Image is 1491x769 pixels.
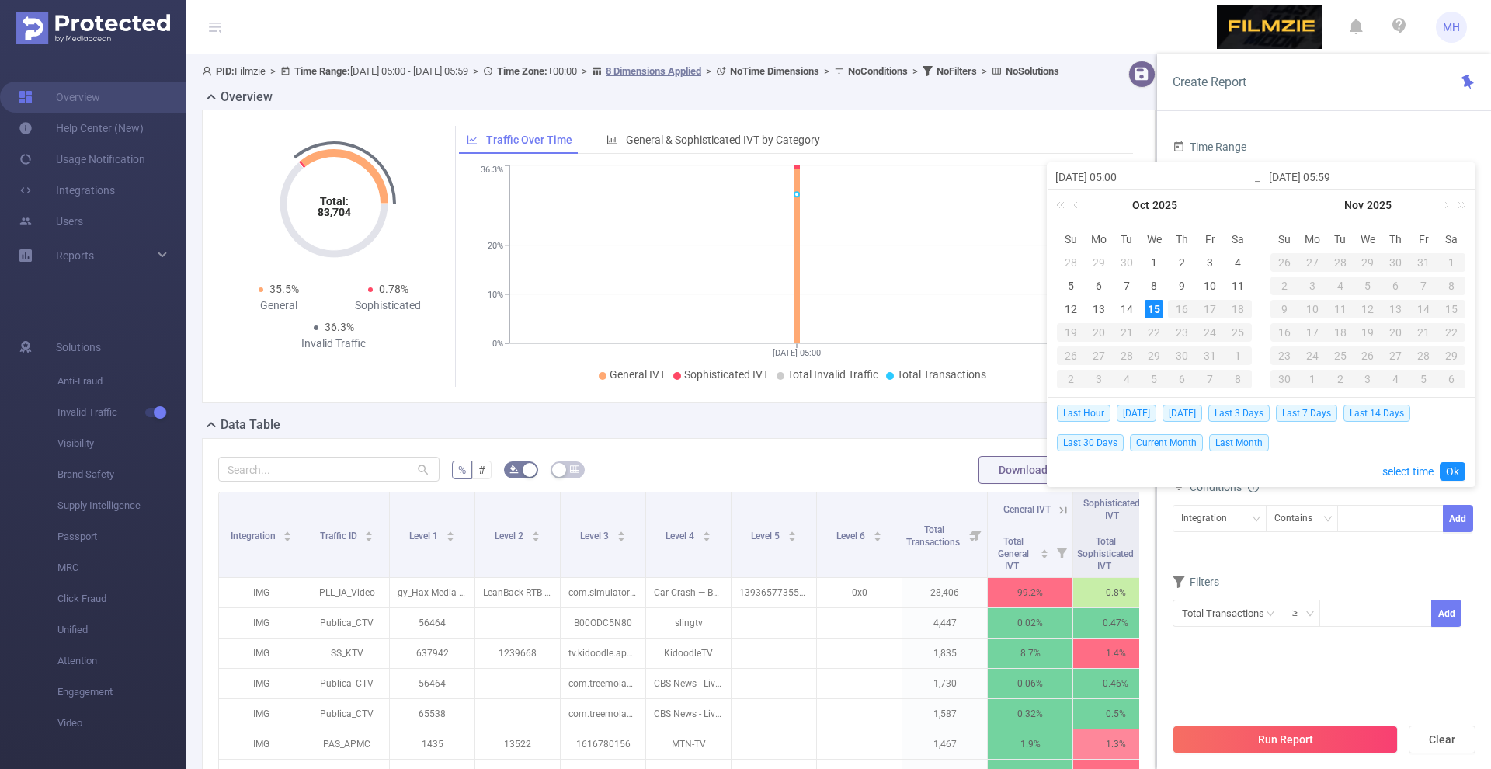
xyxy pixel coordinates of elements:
td: November 26, 2025 [1354,344,1382,367]
td: October 24, 2025 [1196,321,1224,344]
div: 30 [1270,370,1298,388]
b: No Conditions [848,65,908,77]
div: 26 [1057,346,1085,365]
tspan: 10% [488,290,503,300]
div: 6 [1090,277,1108,295]
tspan: 0% [492,339,503,349]
td: November 7, 2025 [1409,274,1437,298]
td: November 20, 2025 [1382,321,1409,344]
td: October 25, 2025 [1224,321,1252,344]
span: Attention [57,645,186,677]
div: 7 [1117,277,1136,295]
span: We [1141,232,1169,246]
div: 9 [1173,277,1191,295]
button: Add [1443,505,1473,532]
td: October 2, 2025 [1168,251,1196,274]
div: 21 [1113,323,1141,342]
div: 16 [1168,300,1196,318]
td: October 17, 2025 [1196,298,1224,321]
td: October 11, 2025 [1224,274,1252,298]
td: October 28, 2025 [1326,251,1354,274]
span: 0.78% [379,283,408,295]
td: October 8, 2025 [1141,274,1169,298]
td: December 2, 2025 [1326,367,1354,391]
span: Solutions [56,332,101,363]
span: MRC [57,552,186,583]
div: 8 [1145,277,1163,295]
span: Conditions [1190,481,1259,493]
th: Tue [1113,228,1141,251]
div: 6 [1437,370,1465,388]
span: MH [1443,12,1460,43]
td: November 24, 2025 [1298,344,1326,367]
span: Video [57,708,186,739]
span: Last 3 Days [1208,405,1270,422]
span: Create Report [1173,75,1246,89]
img: Protected Media [16,12,170,44]
span: Visibility [57,428,186,459]
td: October 18, 2025 [1224,298,1252,321]
div: Sophisticated [334,298,443,314]
td: November 7, 2025 [1196,367,1224,391]
td: November 22, 2025 [1437,321,1465,344]
td: October 1, 2025 [1141,251,1169,274]
div: ≥ [1292,600,1309,626]
td: October 27, 2025 [1085,344,1113,367]
div: 2 [1326,370,1354,388]
span: Th [1382,232,1409,246]
td: September 29, 2025 [1085,251,1113,274]
td: November 4, 2025 [1326,274,1354,298]
a: Help Center (New) [19,113,144,144]
div: 23 [1270,346,1298,365]
span: Total Transactions [897,368,986,381]
div: Invalid Traffic [279,336,388,352]
div: General [224,298,334,314]
div: 29 [1354,253,1382,272]
div: 5 [1354,277,1382,295]
span: Sophisticated IVT [1083,498,1140,521]
span: Th [1168,232,1196,246]
th: Sat [1224,228,1252,251]
td: October 30, 2025 [1382,251,1409,274]
i: icon: user [202,66,216,76]
div: 11 [1229,277,1247,295]
tspan: 36.3% [481,165,503,176]
span: 35.5% [269,283,299,295]
div: 12 [1062,300,1080,318]
span: Anti-Fraud [57,366,186,397]
div: 5 [1141,370,1169,388]
div: 20 [1382,323,1409,342]
td: November 15, 2025 [1437,298,1465,321]
td: October 28, 2025 [1113,344,1141,367]
div: 28 [1409,346,1437,365]
td: October 5, 2025 [1057,274,1085,298]
td: November 10, 2025 [1298,298,1326,321]
a: Overview [19,82,100,113]
span: Sa [1224,232,1252,246]
span: > [266,65,280,77]
td: November 23, 2025 [1270,344,1298,367]
span: Supply Intelligence [57,490,186,521]
div: 30 [1168,346,1196,365]
b: Time Range: [294,65,350,77]
span: Mo [1085,232,1113,246]
div: 27 [1298,253,1326,272]
div: Integration [1181,506,1238,531]
tspan: Total: [319,195,348,207]
td: November 18, 2025 [1326,321,1354,344]
div: 27 [1085,346,1113,365]
td: November 27, 2025 [1382,344,1409,367]
th: Tue [1326,228,1354,251]
div: 13 [1090,300,1108,318]
td: October 15, 2025 [1141,298,1169,321]
td: November 28, 2025 [1409,344,1437,367]
span: Last Hour [1057,405,1110,422]
div: 27 [1382,346,1409,365]
span: > [577,65,592,77]
tspan: 20% [488,241,503,251]
a: Reports [56,240,94,271]
td: November 13, 2025 [1382,298,1409,321]
div: 15 [1145,300,1163,318]
div: 4 [1229,253,1247,272]
td: October 31, 2025 [1196,344,1224,367]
